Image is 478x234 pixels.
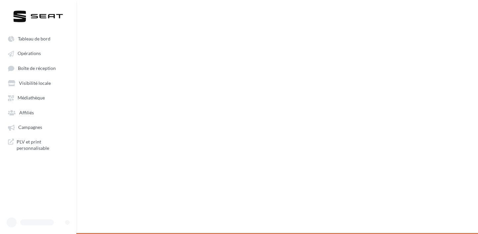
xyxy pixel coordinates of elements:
a: Boîte de réception [4,62,72,74]
span: Boîte de réception [18,65,56,71]
span: Affiliés [19,110,34,115]
a: Tableau de bord [4,32,72,44]
a: Affiliés [4,106,72,118]
span: PLV et print personnalisable [17,139,68,151]
span: Médiathèque [18,95,45,101]
span: Visibilité locale [19,80,51,86]
a: Opérations [4,47,72,59]
a: Visibilité locale [4,77,72,89]
span: Tableau de bord [18,36,50,41]
a: Médiathèque [4,91,72,103]
a: Campagnes [4,121,72,133]
a: PLV et print personnalisable [4,136,72,154]
span: Opérations [18,51,41,56]
span: Campagnes [18,125,42,130]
